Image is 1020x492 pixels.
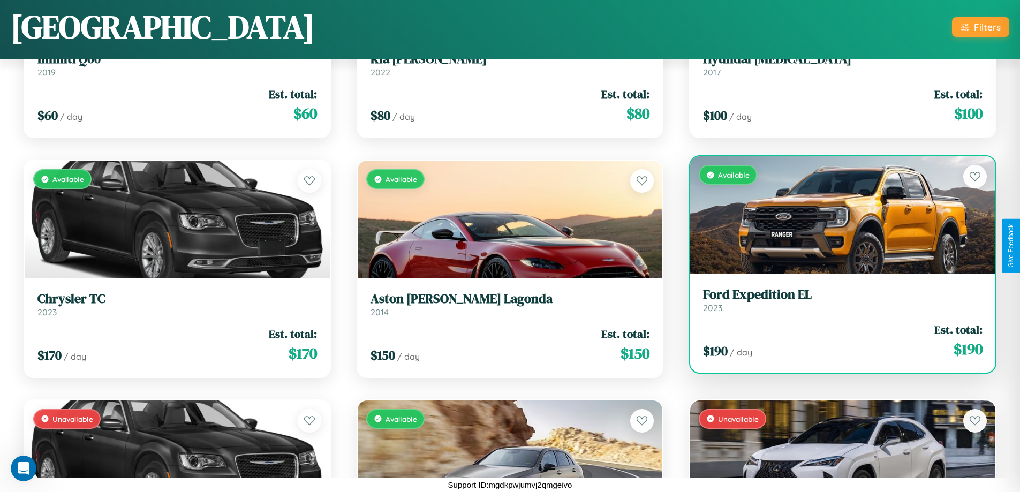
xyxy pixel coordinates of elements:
[703,51,983,67] h3: Hyundai [MEDICAL_DATA]
[289,343,317,364] span: $ 170
[293,103,317,124] span: $ 60
[386,414,417,423] span: Available
[626,103,649,124] span: $ 80
[11,456,36,481] iframe: Intercom live chat
[954,338,983,360] span: $ 190
[952,17,1009,37] button: Filters
[64,351,86,362] span: / day
[371,67,390,78] span: 2022
[601,326,649,342] span: Est. total:
[269,86,317,102] span: Est. total:
[703,287,983,313] a: Ford Expedition EL2023
[52,414,93,423] span: Unavailable
[371,107,390,124] span: $ 80
[718,170,750,179] span: Available
[703,51,983,78] a: Hyundai [MEDICAL_DATA]2017
[37,291,317,307] h3: Chrysler TC
[37,67,56,78] span: 2019
[601,86,649,102] span: Est. total:
[37,291,317,317] a: Chrysler TC2023
[703,302,722,313] span: 2023
[37,307,57,317] span: 2023
[37,51,317,67] h3: Infiniti Q60
[52,175,84,184] span: Available
[703,67,721,78] span: 2017
[934,322,983,337] span: Est. total:
[729,111,752,122] span: / day
[974,21,1001,33] div: Filters
[11,5,315,49] h1: [GEOGRAPHIC_DATA]
[730,347,752,358] span: / day
[269,326,317,342] span: Est. total:
[371,346,395,364] span: $ 150
[703,342,728,360] span: $ 190
[703,287,983,302] h3: Ford Expedition EL
[1007,224,1015,268] div: Give Feedback
[37,51,317,78] a: Infiniti Q602019
[37,107,58,124] span: $ 60
[703,107,727,124] span: $ 100
[397,351,420,362] span: / day
[448,478,572,492] p: Support ID: mgdkpwjumvj2qmgeivo
[392,111,415,122] span: / day
[934,86,983,102] span: Est. total:
[371,307,389,317] span: 2014
[386,175,417,184] span: Available
[621,343,649,364] span: $ 150
[60,111,82,122] span: / day
[954,103,983,124] span: $ 100
[37,346,62,364] span: $ 170
[718,414,759,423] span: Unavailable
[371,291,650,317] a: Aston [PERSON_NAME] Lagonda2014
[371,51,650,67] h3: Kia [PERSON_NAME]
[371,51,650,78] a: Kia [PERSON_NAME]2022
[371,291,650,307] h3: Aston [PERSON_NAME] Lagonda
